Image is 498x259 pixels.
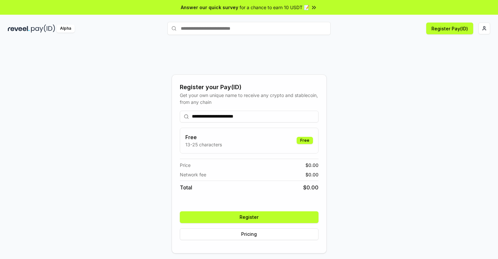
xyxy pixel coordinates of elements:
[303,184,319,191] span: $ 0.00
[180,171,206,178] span: Network fee
[56,24,75,33] div: Alpha
[240,4,309,11] span: for a chance to earn 10 USDT 📝
[185,133,222,141] h3: Free
[426,23,473,34] button: Register Pay(ID)
[297,137,313,144] div: Free
[180,83,319,92] div: Register your Pay(ID)
[305,162,319,169] span: $ 0.00
[180,211,319,223] button: Register
[305,171,319,178] span: $ 0.00
[185,141,222,148] p: 13-25 characters
[180,92,319,105] div: Get your own unique name to receive any crypto and stablecoin, from any chain
[180,184,192,191] span: Total
[31,24,55,33] img: pay_id
[181,4,238,11] span: Answer our quick survey
[180,228,319,240] button: Pricing
[8,24,30,33] img: reveel_dark
[180,162,191,169] span: Price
